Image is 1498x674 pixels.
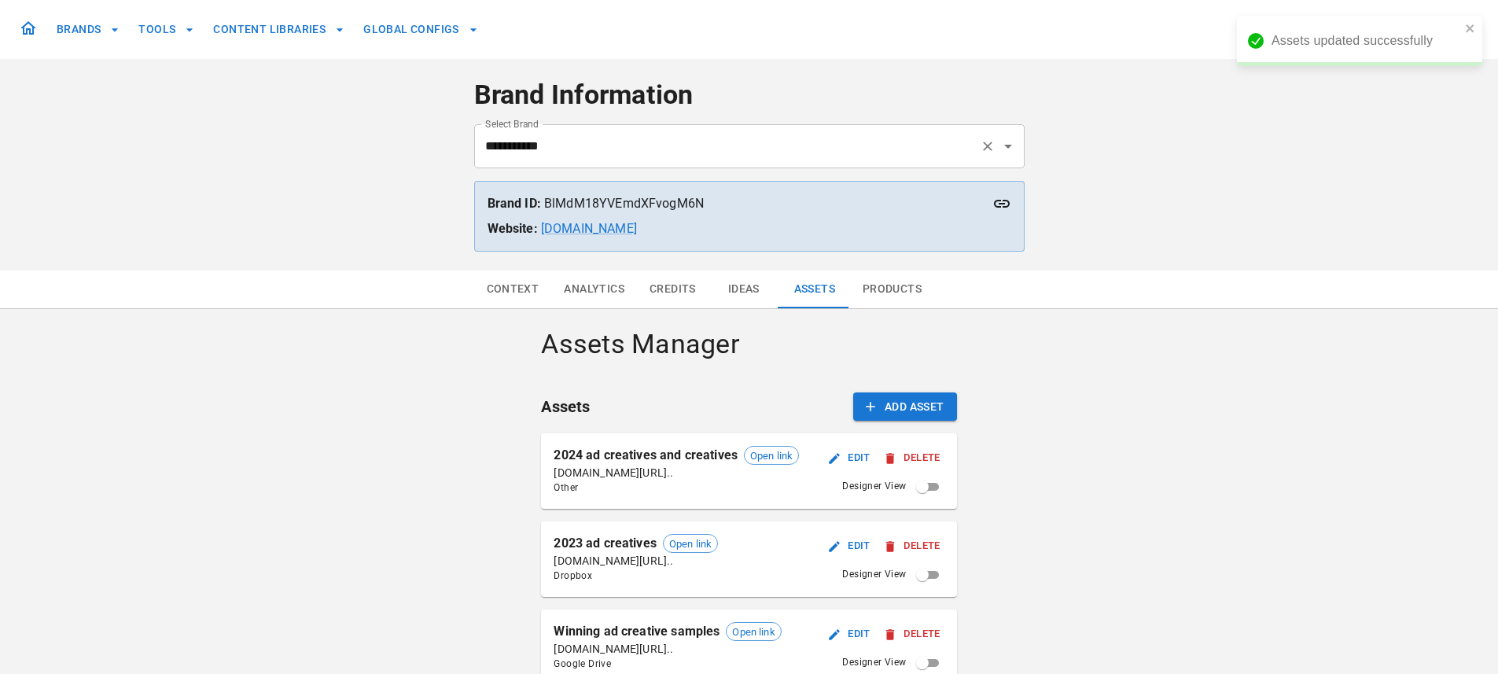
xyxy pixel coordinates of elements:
[554,657,781,672] span: Google Drive
[488,194,1011,213] p: BlMdM18YVEmdXFvogM6N
[779,271,850,308] button: Assets
[541,394,590,419] h6: Assets
[554,534,657,553] p: 2023 ad creatives
[132,15,201,44] button: TOOLS
[488,221,538,236] strong: Website:
[474,79,1025,112] h4: Brand Information
[637,271,709,308] button: Credits
[554,641,781,657] p: [DOMAIN_NAME][URL]..
[842,655,906,671] span: Designer View
[663,534,718,553] div: Open link
[726,622,781,641] div: Open link
[745,448,798,464] span: Open link
[824,622,874,646] button: Edit
[824,446,874,470] button: Edit
[1272,31,1460,50] div: Assets updated successfully
[554,569,718,584] span: Dropbox
[541,328,956,361] h4: Assets Manager
[554,465,799,481] p: [DOMAIN_NAME][URL]..
[357,15,484,44] button: GLOBAL CONFIGS
[842,567,906,583] span: Designer View
[1465,22,1476,37] button: close
[554,622,720,641] p: Winning ad creative samples
[881,622,944,646] button: Delete
[554,553,718,569] p: [DOMAIN_NAME][URL]..
[554,446,738,465] p: 2024 ad creatives and creatives
[997,135,1019,157] button: Open
[709,271,779,308] button: Ideas
[541,221,637,236] a: [DOMAIN_NAME]
[824,534,874,558] button: Edit
[664,536,717,552] span: Open link
[554,481,799,496] span: Other
[551,271,637,308] button: Analytics
[207,15,351,44] button: CONTENT LIBRARIES
[881,446,944,470] button: Delete
[853,392,957,422] button: Add Asset
[50,15,126,44] button: BRANDS
[744,446,799,465] div: Open link
[977,135,999,157] button: Clear
[485,117,539,131] label: Select Brand
[842,479,906,495] span: Designer View
[474,271,552,308] button: Context
[488,196,541,211] strong: Brand ID:
[727,624,780,640] span: Open link
[881,534,944,558] button: Delete
[850,271,934,308] button: Products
